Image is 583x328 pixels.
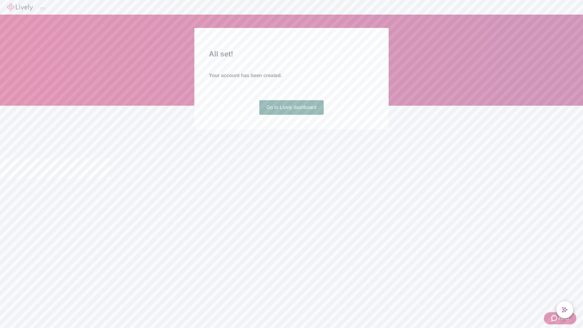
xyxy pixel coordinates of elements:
[544,312,576,324] button: Zendesk support iconHelp
[558,315,569,322] span: Help
[562,307,568,313] svg: Lively AI Assistant
[551,315,558,322] svg: Zendesk support icon
[259,100,324,115] a: Go to Lively dashboard
[40,8,45,9] button: Log out
[556,301,573,318] button: chat
[209,72,374,79] h4: Your account has been created.
[7,4,33,11] img: Lively
[209,49,374,60] h2: All set!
